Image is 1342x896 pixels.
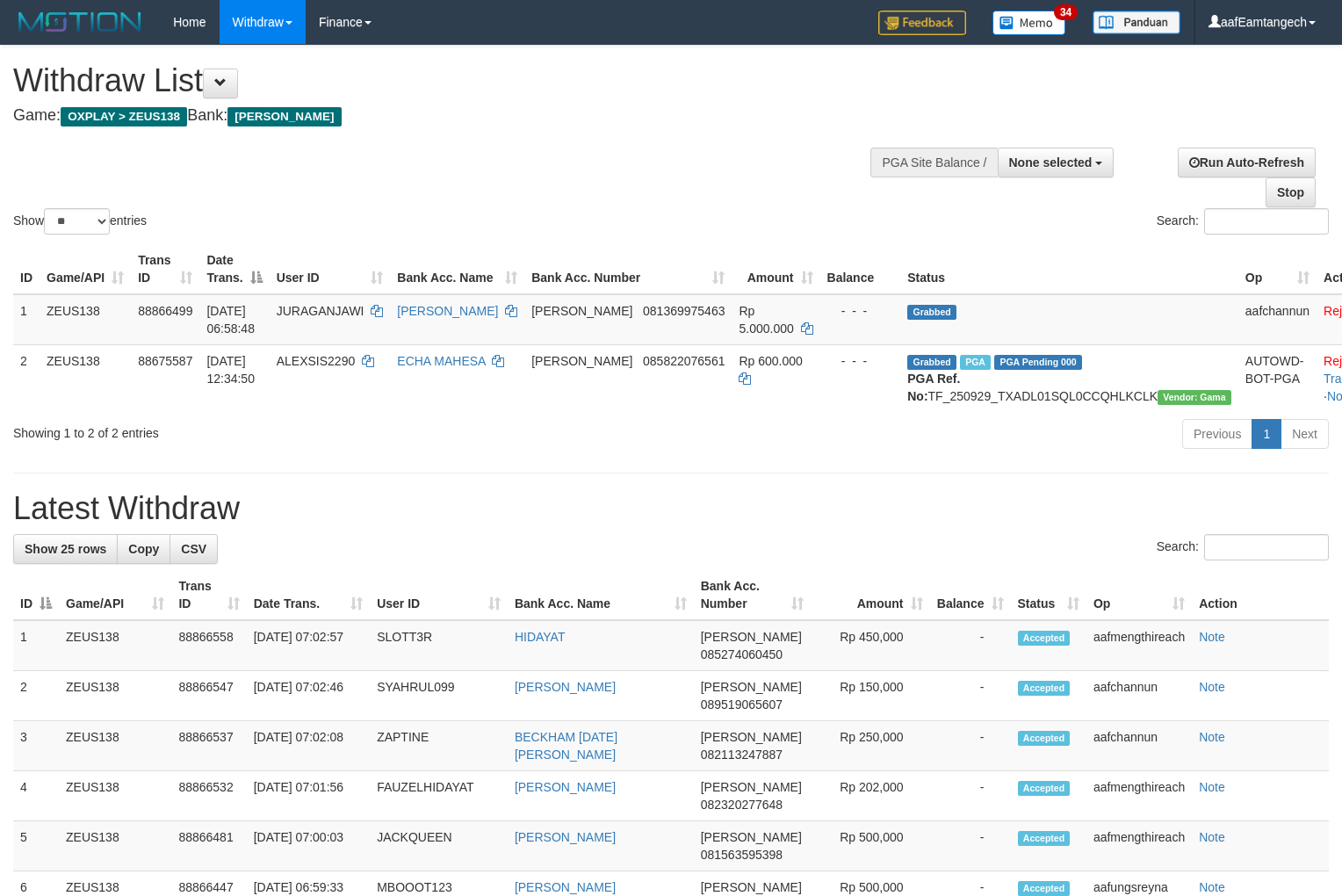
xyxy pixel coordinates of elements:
a: 1 [1252,419,1281,449]
span: CSV [181,542,206,556]
a: ECHA MAHESA [397,354,485,368]
td: ZEUS138 [40,344,131,412]
td: ZEUS138 [59,671,171,721]
th: Date Trans.: activate to sort column descending [199,244,269,294]
span: [PERSON_NAME] [701,630,802,644]
input: Search: [1204,534,1329,560]
td: 2 [13,671,59,721]
th: Status: activate to sort column ascending [1011,570,1086,620]
a: Run Auto-Refresh [1178,148,1316,177]
span: 34 [1054,4,1078,20]
span: None selected [1009,155,1093,170]
th: ID [13,244,40,294]
th: Balance [820,244,901,294]
a: Note [1199,730,1225,744]
td: [DATE] 07:02:57 [247,620,370,671]
td: JACKQUEEN [370,821,508,871]
span: Copy 082320277648 to clipboard [701,798,783,812]
span: Marked by aafpengsreynich [960,355,991,370]
td: [DATE] 07:00:03 [247,821,370,871]
td: aafmengthireach [1086,771,1192,821]
b: PGA Ref. No: [907,372,960,403]
th: ID: activate to sort column descending [13,570,59,620]
th: Bank Acc. Name: activate to sort column ascending [390,244,524,294]
h4: Game: Bank: [13,107,877,125]
a: Note [1199,830,1225,844]
span: [PERSON_NAME] [531,304,632,318]
span: Accepted [1018,881,1071,896]
td: - [930,821,1011,871]
td: FAUZELHIDAYAT [370,771,508,821]
img: MOTION_logo.png [13,9,147,35]
td: - [930,771,1011,821]
td: [DATE] 07:02:08 [247,721,370,771]
span: [PERSON_NAME] [701,880,802,894]
td: 1 [13,620,59,671]
span: Rp 600.000 [739,354,802,368]
td: - [930,620,1011,671]
td: SYAHRUL099 [370,671,508,721]
td: aafmengthireach [1086,620,1192,671]
a: [PERSON_NAME] [397,304,498,318]
td: - [930,671,1011,721]
span: 88866499 [138,304,192,318]
span: [DATE] 06:58:48 [206,304,255,336]
th: User ID: activate to sort column ascending [370,570,508,620]
td: 5 [13,821,59,871]
td: TF_250929_TXADL01SQL0CCQHLKCLK [900,344,1238,412]
td: Rp 202,000 [811,771,929,821]
a: Previous [1182,419,1252,449]
span: Rp 5.000.000 [739,304,793,336]
td: [DATE] 07:02:46 [247,671,370,721]
span: Vendor URL: https://trx31.1velocity.biz [1158,390,1231,405]
span: Grabbed [907,355,956,370]
span: 88675587 [138,354,192,368]
td: 88866532 [171,771,246,821]
td: - [930,721,1011,771]
span: Copy 082113247887 to clipboard [701,748,783,762]
td: 2 [13,344,40,412]
td: ZAPTINE [370,721,508,771]
td: 88866558 [171,620,246,671]
th: Trans ID: activate to sort column ascending [131,244,199,294]
label: Search: [1157,534,1329,560]
td: 88866481 [171,821,246,871]
span: [PERSON_NAME] [227,107,341,126]
a: Note [1199,780,1225,794]
div: PGA Site Balance / [870,148,997,177]
th: Date Trans.: activate to sort column ascending [247,570,370,620]
th: Balance: activate to sort column ascending [930,570,1011,620]
span: PGA Pending [994,355,1082,370]
td: aafchannun [1086,721,1192,771]
td: ZEUS138 [59,771,171,821]
label: Show entries [13,208,147,235]
th: Amount: activate to sort column ascending [732,244,819,294]
td: ZEUS138 [59,620,171,671]
td: ZEUS138 [59,821,171,871]
span: Accepted [1018,781,1071,796]
select: Showentries [44,208,110,235]
span: Show 25 rows [25,542,106,556]
span: OXPLAY > ZEUS138 [61,107,187,126]
th: Status [900,244,1238,294]
span: Copy 089519065607 to clipboard [701,697,783,712]
td: 88866547 [171,671,246,721]
th: Trans ID: activate to sort column ascending [171,570,246,620]
a: Show 25 rows [13,534,118,564]
span: [PERSON_NAME] [701,780,802,794]
th: User ID: activate to sort column ascending [270,244,391,294]
a: Note [1199,680,1225,694]
span: Copy 085822076561 to clipboard [643,354,725,368]
span: Accepted [1018,831,1071,846]
th: Game/API: activate to sort column ascending [59,570,171,620]
span: Copy 081563595398 to clipboard [701,848,783,862]
span: [PERSON_NAME] [701,830,802,844]
th: Game/API: activate to sort column ascending [40,244,131,294]
span: Accepted [1018,631,1071,646]
td: 88866537 [171,721,246,771]
td: 4 [13,771,59,821]
th: Op: activate to sort column ascending [1238,244,1317,294]
a: [PERSON_NAME] [515,680,616,694]
input: Search: [1204,208,1329,235]
td: Rp 150,000 [811,671,929,721]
